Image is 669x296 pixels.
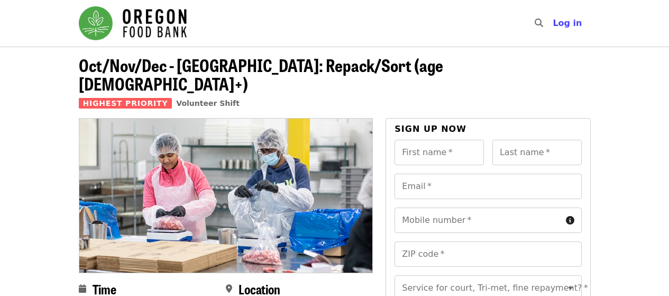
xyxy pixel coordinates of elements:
input: ZIP code [395,241,581,267]
button: Open [563,281,578,295]
i: map-marker-alt icon [226,284,232,294]
a: Volunteer Shift [176,99,240,107]
i: circle-info icon [566,216,574,226]
input: Last name [492,140,582,165]
i: calendar icon [79,284,86,294]
span: Highest Priority [79,98,172,109]
img: Oregon Food Bank - Home [79,6,187,40]
span: Sign up now [395,124,466,134]
input: Mobile number [395,208,561,233]
i: search icon [535,18,543,28]
input: First name [395,140,484,165]
span: Log in [553,18,582,28]
span: Oct/Nov/Dec - [GEOGRAPHIC_DATA]: Repack/Sort (age [DEMOGRAPHIC_DATA]+) [79,52,443,96]
button: Log in [544,13,590,34]
input: Email [395,174,581,199]
img: Oct/Nov/Dec - Beaverton: Repack/Sort (age 10+) organized by Oregon Food Bank [79,119,373,272]
input: Search [549,11,558,36]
